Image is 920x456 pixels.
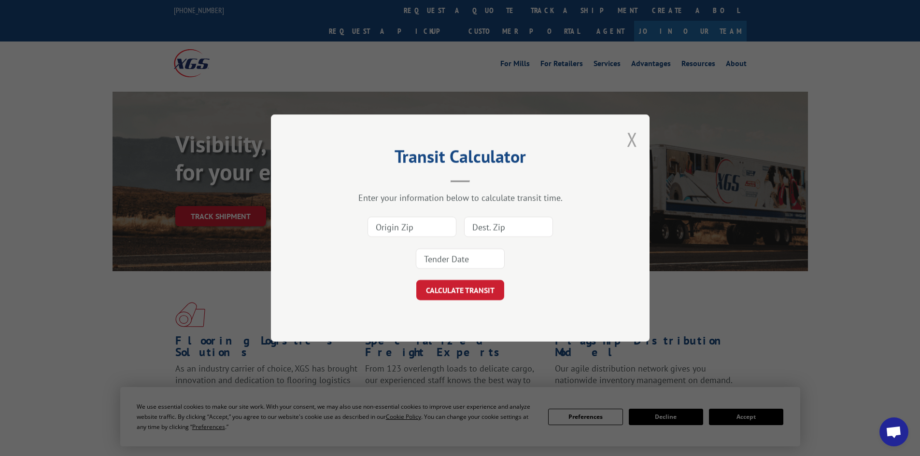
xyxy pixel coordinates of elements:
[464,217,553,237] input: Dest. Zip
[319,150,601,168] h2: Transit Calculator
[319,192,601,203] div: Enter your information below to calculate transit time.
[416,249,505,269] input: Tender Date
[416,280,504,300] button: CALCULATE TRANSIT
[879,417,908,446] a: Open chat
[627,126,637,152] button: Close modal
[368,217,456,237] input: Origin Zip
